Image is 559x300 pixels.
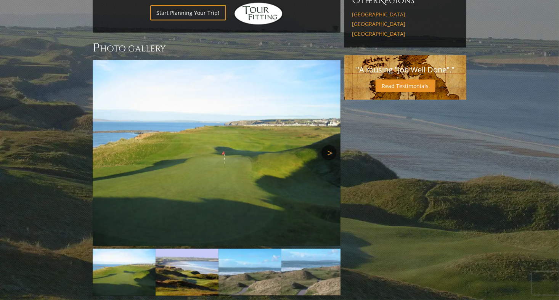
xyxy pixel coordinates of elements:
[352,63,459,77] p: "A rousing "Job Well Done"."
[321,145,337,160] a: Next
[376,80,435,92] a: Read Testimonials
[93,40,341,56] h3: Photo Gallery
[150,5,226,20] a: Start Planning Your Trip!
[234,2,283,25] img: Hidden Links
[352,11,459,18] a: [GEOGRAPHIC_DATA]
[352,30,459,37] a: [GEOGRAPHIC_DATA]
[352,21,459,27] a: [GEOGRAPHIC_DATA]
